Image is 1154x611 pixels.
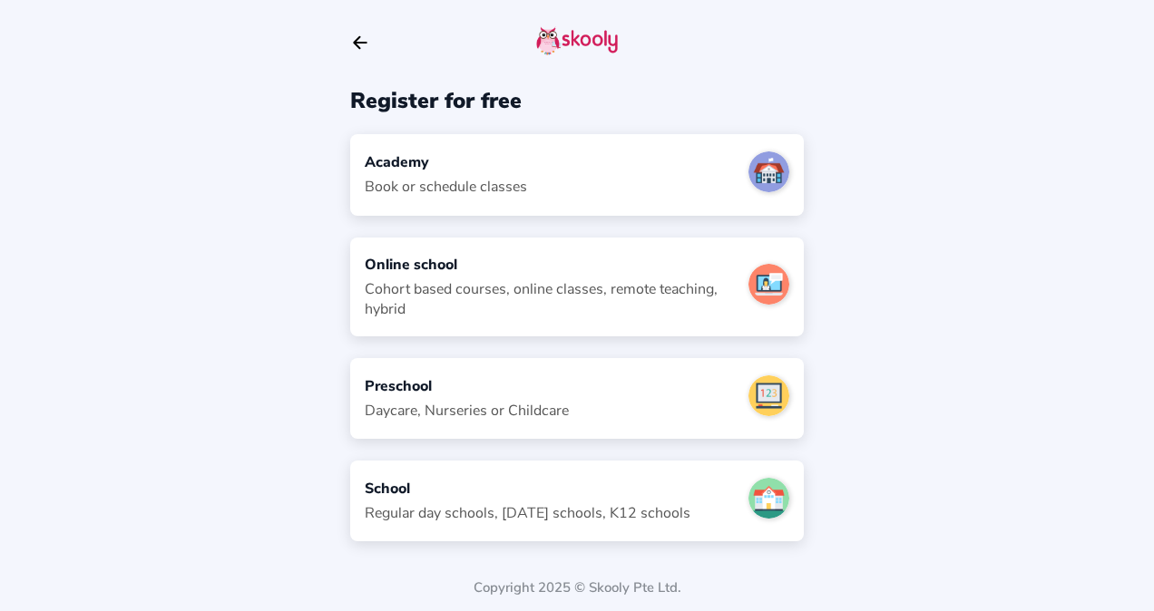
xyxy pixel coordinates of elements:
[365,279,734,319] div: Cohort based courses, online classes, remote teaching, hybrid
[365,177,527,197] div: Book or schedule classes
[350,33,370,53] button: arrow back outline
[536,26,618,55] img: skooly-logo.png
[365,255,734,275] div: Online school
[365,479,690,499] div: School
[365,503,690,523] div: Regular day schools, [DATE] schools, K12 schools
[350,86,804,115] div: Register for free
[365,152,527,172] div: Academy
[365,376,569,396] div: Preschool
[365,401,569,421] div: Daycare, Nurseries or Childcare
